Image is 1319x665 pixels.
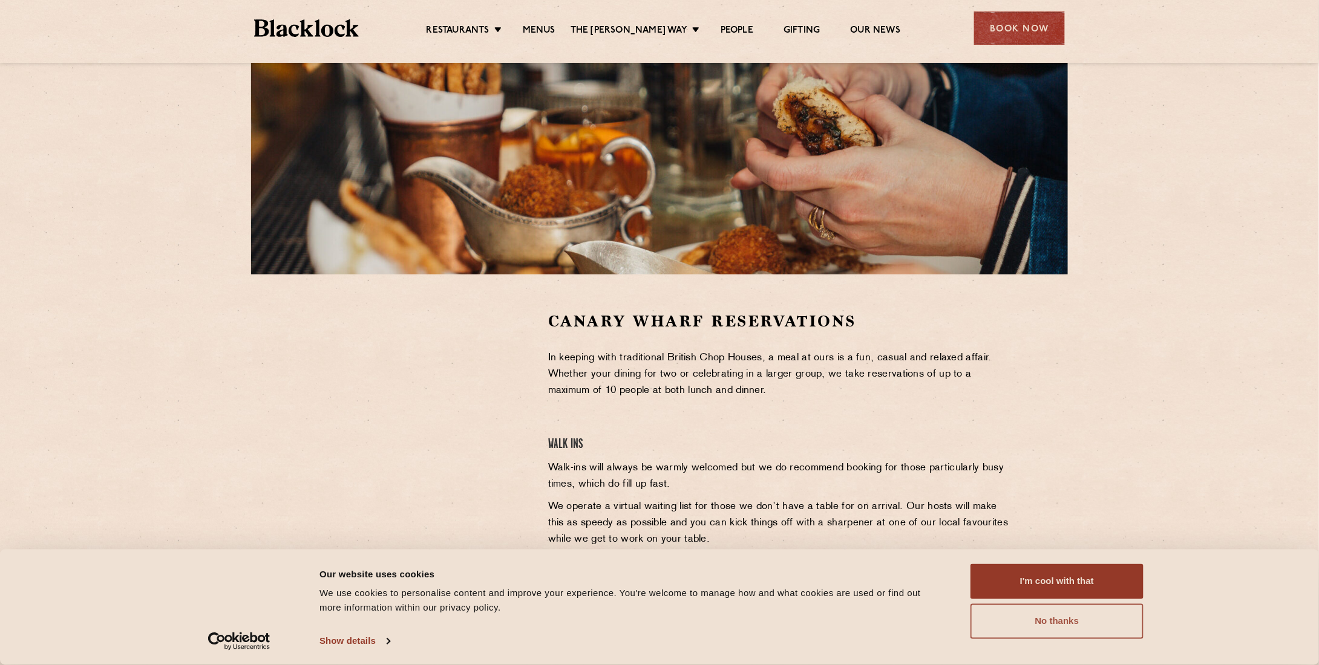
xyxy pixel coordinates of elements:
[721,25,753,38] a: People
[351,311,486,493] iframe: OpenTable make booking widget
[186,632,292,650] a: Usercentrics Cookiebot - opens in a new window
[254,19,359,37] img: BL_Textured_Logo-footer-cropped.svg
[974,11,1065,45] div: Book Now
[970,564,1144,599] button: I'm cool with that
[851,25,901,38] a: Our News
[571,25,687,38] a: The [PERSON_NAME] Way
[548,350,1012,399] p: In keeping with traditional British Chop Houses, a meal at ours is a fun, casual and relaxed affa...
[319,567,943,582] div: Our website uses cookies
[548,311,1012,332] h2: Canary Wharf Reservations
[319,632,390,650] a: Show details
[548,436,1012,453] h4: Walk Ins
[427,25,489,38] a: Restaurants
[548,460,1012,493] p: Walk-ins will always be warmly welcomed but we do recommend booking for those particularly busy t...
[523,25,555,38] a: Menus
[319,586,943,615] div: We use cookies to personalise content and improve your experience. You're welcome to manage how a...
[548,499,1012,548] p: We operate a virtual waiting list for those we don’t have a table for on arrival. Our hosts will ...
[970,604,1144,639] button: No thanks
[784,25,820,38] a: Gifting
